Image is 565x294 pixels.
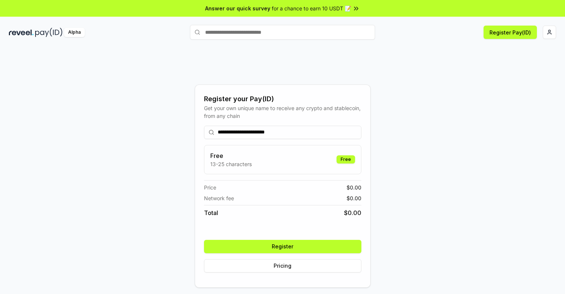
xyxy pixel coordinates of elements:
[64,28,85,37] div: Alpha
[484,26,537,39] button: Register Pay(ID)
[204,259,361,272] button: Pricing
[204,104,361,120] div: Get your own unique name to receive any crypto and stablecoin, from any chain
[347,194,361,202] span: $ 0.00
[204,94,361,104] div: Register your Pay(ID)
[347,184,361,191] span: $ 0.00
[344,208,361,217] span: $ 0.00
[204,240,361,253] button: Register
[210,160,252,168] p: 13-25 characters
[9,28,34,37] img: reveel_dark
[204,184,216,191] span: Price
[337,155,355,163] div: Free
[210,151,252,160] h3: Free
[204,208,218,217] span: Total
[272,4,351,12] span: for a chance to earn 10 USDT 📝
[205,4,270,12] span: Answer our quick survey
[35,28,63,37] img: pay_id
[204,194,234,202] span: Network fee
